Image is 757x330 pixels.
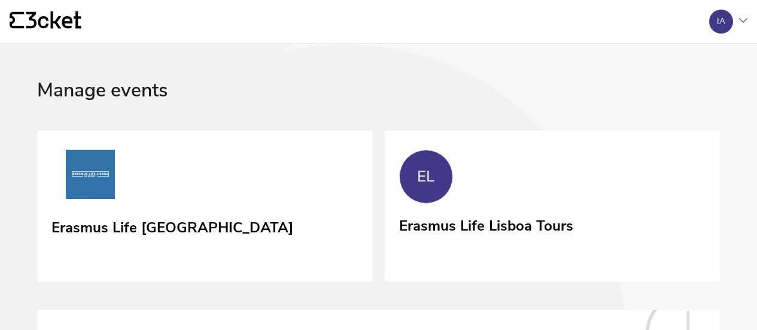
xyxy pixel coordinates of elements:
[399,213,573,235] div: Erasmus Life Lisboa Tours
[10,11,81,32] a: {' '}
[417,168,434,186] div: EL
[51,150,129,204] img: Erasmus Life Lisboa
[51,215,293,237] div: Erasmus Life [GEOGRAPHIC_DATA]
[385,131,720,280] a: EL Erasmus Life Lisboa Tours
[37,80,720,131] div: Manage events
[37,131,373,283] a: Erasmus Life Lisboa Erasmus Life [GEOGRAPHIC_DATA]
[717,17,725,26] div: IA
[10,12,24,29] g: {' '}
